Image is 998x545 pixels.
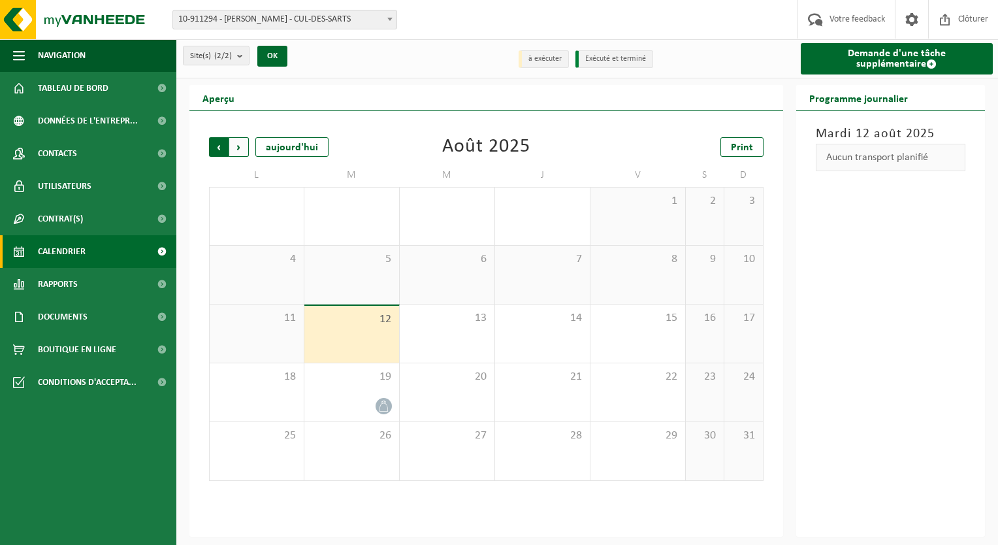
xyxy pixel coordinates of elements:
td: D [724,163,763,187]
span: 5 [311,252,393,267]
span: 10 [731,252,756,267]
div: Août 2025 [442,137,530,157]
span: 15 [597,311,679,325]
span: 6 [406,252,488,267]
span: Contrat(s) [38,203,83,235]
span: Site(s) [190,46,232,66]
span: Suivant [229,137,249,157]
span: Boutique en ligne [38,333,116,366]
span: 1 [597,194,679,208]
span: Utilisateurs [38,170,91,203]
span: 31 [731,429,756,443]
td: M [304,163,400,187]
span: Rapports [38,268,78,301]
span: 4 [216,252,297,267]
span: 30 [692,429,717,443]
span: 9 [692,252,717,267]
a: Print [720,137,764,157]
span: 28 [502,429,583,443]
td: V [590,163,686,187]
td: J [495,163,590,187]
button: OK [257,46,287,67]
span: 25 [216,429,297,443]
button: Site(s)(2/2) [183,46,249,65]
span: 19 [311,370,393,384]
span: 24 [731,370,756,384]
span: 29 [597,429,679,443]
li: Exécuté et terminé [575,50,653,68]
div: Aucun transport planifié [816,144,966,171]
span: Calendrier [38,235,86,268]
span: Print [731,142,753,153]
h2: Programme journalier [796,85,921,110]
td: S [686,163,724,187]
span: 2 [692,194,717,208]
span: Données de l'entrepr... [38,105,138,137]
span: 26 [311,429,393,443]
span: 20 [406,370,488,384]
h3: Mardi 12 août 2025 [816,124,966,144]
span: Contacts [38,137,77,170]
span: 10-911294 - METENS BEATRICE E.M - CUL-DES-SARTS [172,10,397,29]
span: 27 [406,429,488,443]
li: à exécuter [519,50,569,68]
span: 17 [731,311,756,325]
span: 18 [216,370,297,384]
span: Documents [38,301,88,333]
div: aujourd'hui [255,137,329,157]
td: L [209,163,304,187]
span: 8 [597,252,679,267]
span: 7 [502,252,583,267]
a: Demande d'une tâche supplémentaire [801,43,993,74]
h2: Aperçu [189,85,248,110]
span: 13 [406,311,488,325]
span: Précédent [209,137,229,157]
span: Navigation [38,39,86,72]
span: Tableau de bord [38,72,108,105]
span: 22 [597,370,679,384]
td: M [400,163,495,187]
span: 3 [731,194,756,208]
span: 11 [216,311,297,325]
span: 23 [692,370,717,384]
span: 16 [692,311,717,325]
span: 10-911294 - METENS BEATRICE E.M - CUL-DES-SARTS [173,10,396,29]
count: (2/2) [214,52,232,60]
span: 14 [502,311,583,325]
span: 12 [311,312,393,327]
span: 21 [502,370,583,384]
span: Conditions d'accepta... [38,366,137,399]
